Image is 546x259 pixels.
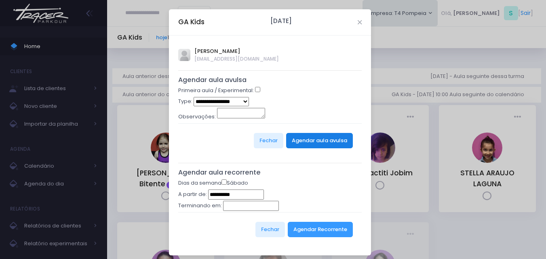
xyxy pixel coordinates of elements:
button: Agendar aula avulsa [286,133,353,148]
label: Primeira aula / Experimental: [178,86,254,95]
label: Sábado [221,179,248,187]
span: [EMAIL_ADDRESS][DOMAIN_NAME] [194,55,279,63]
form: Dias da semana [178,179,362,246]
h5: Agendar aula recorrente [178,168,362,177]
button: Agendar Recorrente [288,222,353,237]
h6: [DATE] [270,17,292,25]
label: Type: [178,97,192,105]
button: Fechar [255,222,285,237]
span: [PERSON_NAME] [194,47,279,55]
button: Fechar [254,133,283,148]
input: Sábado [221,179,227,185]
label: Terminando em: [178,202,222,210]
h5: GA Kids [178,17,204,27]
label: A partir de: [178,190,207,198]
h5: Agendar aula avulsa [178,76,362,84]
label: Observações: [178,113,216,121]
button: Close [358,20,362,24]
